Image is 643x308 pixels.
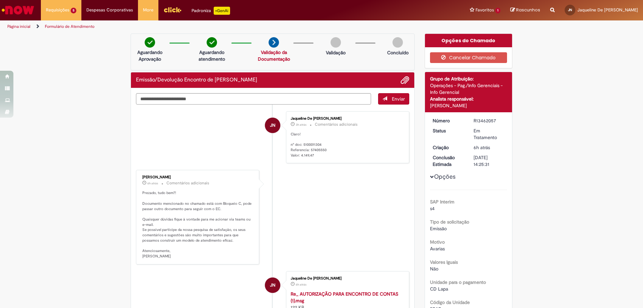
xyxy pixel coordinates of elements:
span: Rascunhos [516,7,540,13]
img: arrow-next.png [269,37,279,48]
span: s4 [430,205,435,211]
p: Concluído [387,49,409,56]
div: [DATE] 14:25:31 [474,154,505,168]
div: [PERSON_NAME] [430,102,507,109]
span: Favoritos [476,7,494,13]
b: SAP Interim [430,199,454,205]
span: JN [568,8,572,12]
p: Prezado, tudo bem?! Documento mencionado no chamado está com Bloqueio C, pode passar outro docume... [142,190,254,259]
small: Comentários adicionais [315,122,358,127]
p: Aguardando atendimento [196,49,228,62]
span: Despesas Corporativas [86,7,133,13]
span: JN [270,277,275,293]
span: Emissão [430,226,447,232]
span: 6h atrás [147,181,158,185]
span: 6h atrás [296,283,306,287]
time: 29/08/2025 11:57:21 [474,144,490,150]
button: Cancelar Chamado [430,52,507,63]
span: JN [270,117,275,133]
div: Jaqueline De Jesus Nogueira [265,278,280,293]
div: [PERSON_NAME] [142,175,254,179]
span: 6h atrás [474,144,490,150]
img: img-circle-grey.png [331,37,341,48]
b: Tipo de solicitação [430,219,469,225]
dt: Conclusão Estimada [428,154,469,168]
span: 1 [495,8,500,13]
span: Não [430,266,438,272]
span: 5 [71,8,76,13]
time: 29/08/2025 14:28:06 [296,123,306,127]
img: ServiceNow [1,3,35,17]
span: Avarias [430,246,445,252]
dt: Número [428,117,469,124]
div: R13462057 [474,117,505,124]
button: Enviar [378,93,409,105]
img: img-circle-grey.png [392,37,403,48]
p: Aguardando Aprovação [134,49,166,62]
img: click_logo_yellow_360x200.png [163,5,182,15]
span: 3h atrás [296,123,306,127]
a: Página inicial [7,24,30,29]
a: Re_ AUTORIZAÇÃO PARA ENCONTRO DE CONTAS (1).msg [291,291,398,304]
h2: Emissão/Devolução Encontro de Contas Fornecedor Histórico de tíquete [136,77,257,83]
span: Enviar [392,96,405,102]
div: Em Tratamento [474,127,505,141]
div: Analista responsável: [430,96,507,102]
dt: Criação [428,144,469,151]
a: Validação da Documentação [258,49,290,62]
button: Adicionar anexos [401,76,409,84]
time: 29/08/2025 11:57:13 [296,283,306,287]
div: Jaqueline De Jesus Nogueira [265,118,280,133]
b: Código da Unidade [430,299,470,305]
img: check-circle-green.png [145,37,155,48]
b: Unidade para o pagamento [430,279,486,285]
a: Formulário de Atendimento [45,24,94,29]
div: Opções do Chamado [425,34,512,47]
a: Rascunhos [510,7,540,13]
span: More [143,7,153,13]
ul: Trilhas de página [5,20,424,33]
b: Motivo [430,239,445,245]
b: Valores Iguais [430,259,458,265]
img: check-circle-green.png [207,37,217,48]
div: Operações - Pag./Info Gerenciais - Info Gerencial [430,82,507,96]
div: Padroniza [192,7,230,15]
time: 29/08/2025 12:04:20 [147,181,158,185]
span: CD Lapa [430,286,448,292]
p: +GenAi [214,7,230,15]
div: Jaqueline De [PERSON_NAME] [291,117,402,121]
div: 29/08/2025 11:57:21 [474,144,505,151]
p: Claro! n° doc: 5100011304 Referencia: 57405550 Valor: 4.149,47 [291,132,402,158]
span: Jaqueline De [PERSON_NAME] [577,7,638,13]
textarea: Digite sua mensagem aqui... [136,93,371,105]
p: Validação [326,49,346,56]
span: Requisições [46,7,69,13]
div: Jaqueline De [PERSON_NAME] [291,276,402,281]
small: Comentários adicionais [166,180,209,186]
div: Grupo de Atribuição: [430,75,507,82]
dt: Status [428,127,469,134]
